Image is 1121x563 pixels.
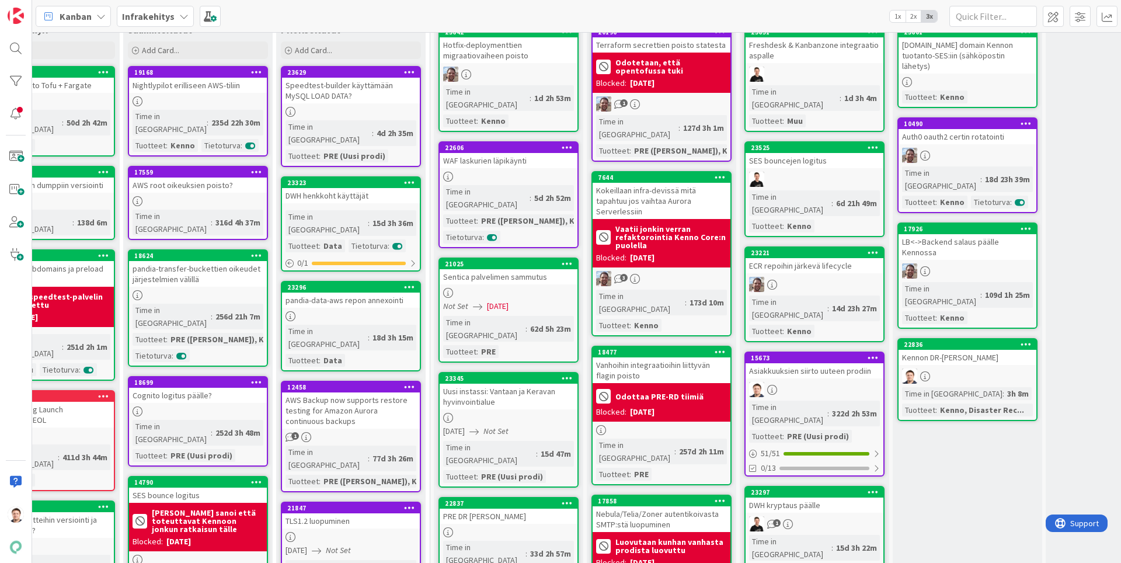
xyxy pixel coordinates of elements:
div: 23221 [746,248,883,258]
span: 3 [620,274,628,281]
span: : [935,404,937,416]
span: : [372,127,374,140]
span: : [319,150,321,162]
div: Blocked: [596,252,626,264]
div: Tietoturva [201,139,241,152]
div: 23345 [440,373,577,384]
div: 21025Sentica palvelimen sammutus [440,259,577,284]
div: Blocked: [596,77,626,89]
div: Time in [GEOGRAPHIC_DATA] [749,190,831,216]
div: 23629Speedtest-builder käyttämään MySQL LOAD DATA? [282,67,420,103]
div: 15d 3h 36m [370,217,416,230]
div: 7644 [593,172,730,183]
b: Odotetaan, että opentofussa tuki [615,58,727,75]
div: pandia-data-aws repon annexointi [282,293,420,308]
div: 18699 [134,378,267,387]
div: Vanhoihin integraatioihin liittyvän flagin poisto [593,357,730,383]
img: TG [902,369,917,384]
div: 257d 2h 11m [676,445,727,458]
div: 173d 10m [687,296,727,309]
div: 20196Terraform secrettien poisto statesta [593,27,730,53]
div: Time in [GEOGRAPHIC_DATA] [133,304,211,329]
span: Kanban [60,9,92,23]
span: : [530,92,531,105]
span: 1x [890,11,906,22]
div: 256d 21h 7m [213,310,263,323]
div: 316d 4h 37m [213,216,263,229]
div: ET [899,263,1036,279]
div: 12458 [287,383,420,391]
span: : [211,310,213,323]
div: 23629 [287,68,420,77]
span: [DATE] [443,425,465,437]
div: Hotfix-deploymenttien migraatiovaiheen poisto [440,37,577,63]
div: 18477 [593,347,730,357]
div: [DATE] [630,406,655,418]
div: WAF laskurien läpikäynti [440,153,577,168]
div: Sentica palvelimen sammutus [440,269,577,284]
span: : [525,322,527,335]
div: 138d 6m [74,216,110,229]
div: ECR repoihin järkevä lifecycle [746,258,883,273]
div: 23296pandia-data-aws repon annexointi [282,282,420,308]
span: : [207,116,208,129]
div: Terraform secrettien poisto statesta [593,37,730,53]
div: TG [899,369,1036,384]
div: 1d 3h 4m [841,92,880,105]
div: Tietoturva [133,349,172,362]
div: 12458 [282,382,420,392]
span: 1 [620,99,628,107]
div: ET [440,67,577,82]
div: Tuotteet [596,144,629,157]
div: Speedtest-builder käyttämään MySQL LOAD DATA? [282,78,420,103]
div: Time in [GEOGRAPHIC_DATA] [443,85,530,111]
div: Data [321,239,345,252]
div: 4d 2h 35m [374,127,416,140]
div: Tietoturva [971,196,1010,208]
div: Time in [GEOGRAPHIC_DATA] [596,439,674,464]
img: ET [902,263,917,279]
div: 5d 2h 52m [531,192,574,204]
div: PRE (Uusi prodi) [784,430,852,443]
div: 17559 [134,168,267,176]
div: 19168Nightlypilot erilliseen AWS-tiliin [129,67,267,93]
div: Time in [GEOGRAPHIC_DATA] [443,316,525,342]
span: : [319,239,321,252]
span: [DATE] [487,300,509,312]
div: Tuotteet [902,404,935,416]
div: 23629 [282,67,420,78]
div: 18699 [129,377,267,388]
div: Time in [GEOGRAPHIC_DATA] [133,420,211,446]
div: Cognito logitus päälle? [129,388,267,403]
span: : [530,192,531,204]
span: : [166,333,168,346]
b: Infrakehitys [122,11,175,22]
div: Data [321,354,345,367]
span: : [482,231,484,244]
span: : [388,239,389,252]
div: 17559 [129,167,267,178]
div: Tuotteet [286,239,319,252]
div: 15673 [746,353,883,363]
div: 23323 [287,179,420,187]
div: 19168 [129,67,267,78]
div: Tuotteet [443,114,476,127]
span: : [674,445,676,458]
span: : [782,430,784,443]
div: ET [899,148,1036,163]
div: Time in [GEOGRAPHIC_DATA] [286,210,368,236]
img: ET [902,148,917,163]
div: SES bouncejen logitus [746,153,883,168]
img: TG [8,506,24,523]
div: 109d 1h 25m [982,289,1033,301]
div: 23642Hotfix-deploymenttien migraatiovaiheen poisto [440,27,577,63]
img: JV [749,172,764,187]
div: Time in [GEOGRAPHIC_DATA] [286,446,368,471]
div: 322d 2h 53m [829,407,880,420]
div: 23601[DOMAIN_NAME] domain Kennon tuotanto-SES:iin (sähköpostin lähetys) [899,27,1036,74]
div: ET [593,271,730,286]
span: Add Card... [142,45,179,55]
div: 7644 [598,173,730,182]
span: : [980,173,982,186]
div: [DOMAIN_NAME] domain Kennon tuotanto-SES:iin (sähköpostin lähetys) [899,37,1036,74]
